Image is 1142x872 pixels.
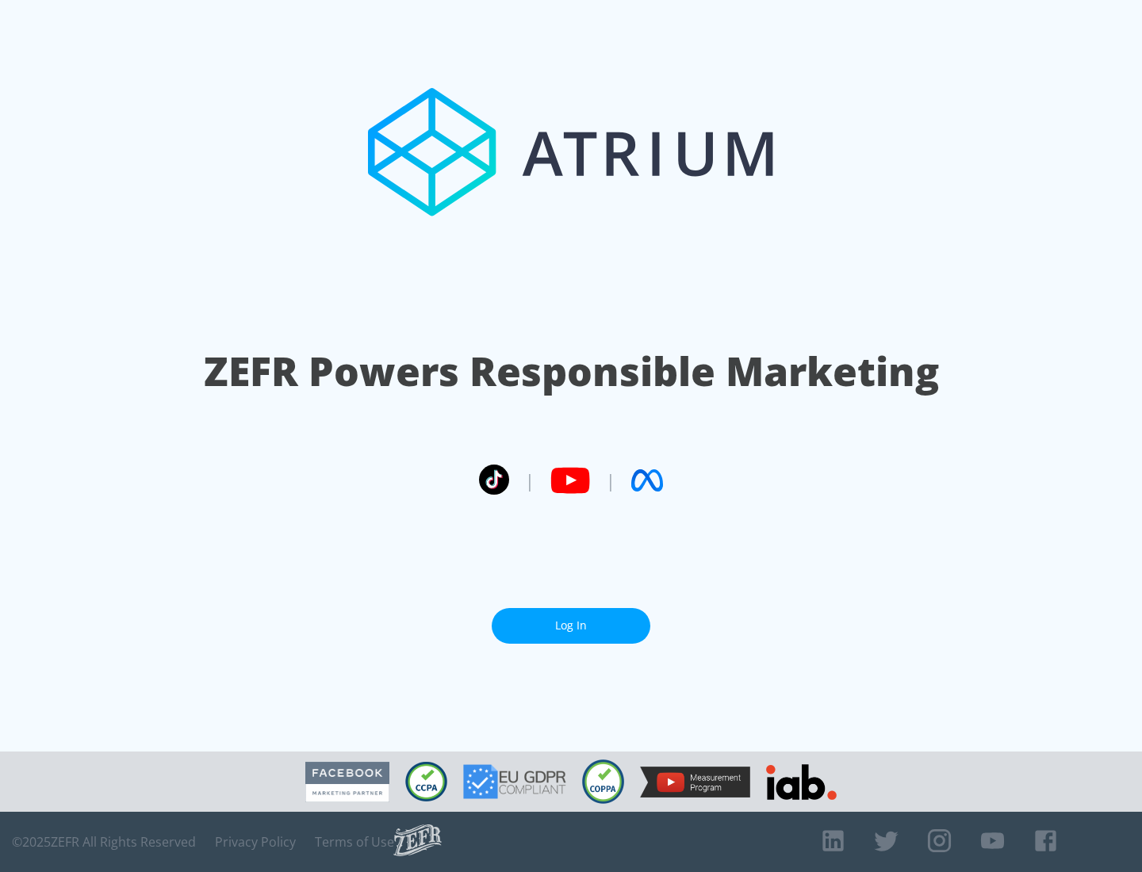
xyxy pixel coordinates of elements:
h1: ZEFR Powers Responsible Marketing [204,344,939,399]
img: Facebook Marketing Partner [305,762,389,802]
span: | [525,469,535,492]
img: IAB [766,764,837,800]
img: YouTube Measurement Program [640,767,750,797]
img: CCPA Compliant [405,762,447,801]
span: © 2025 ZEFR All Rights Reserved [12,834,196,850]
img: GDPR Compliant [463,764,566,799]
a: Terms of Use [315,834,394,850]
a: Privacy Policy [215,834,296,850]
img: COPPA Compliant [582,759,624,804]
a: Log In [492,608,650,644]
span: | [606,469,615,492]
